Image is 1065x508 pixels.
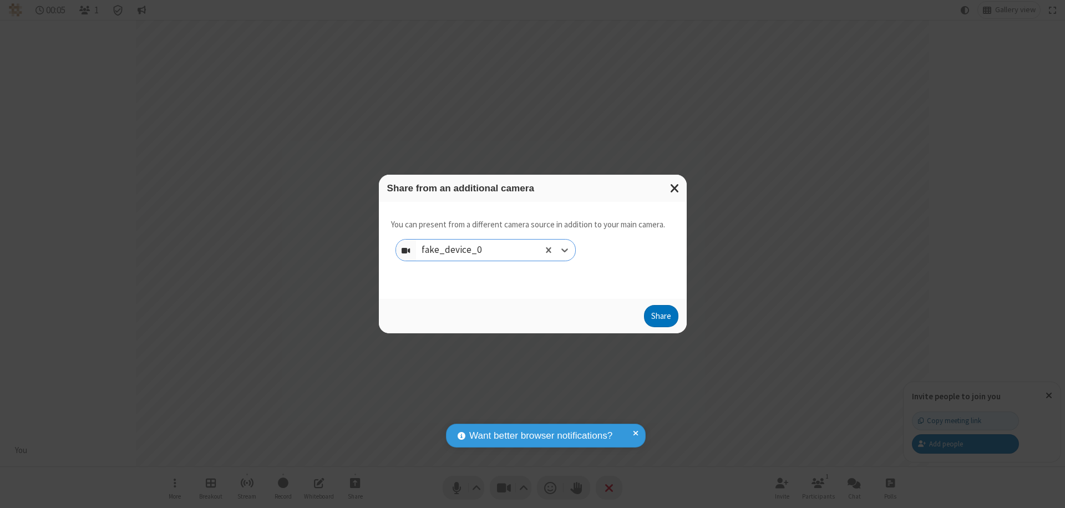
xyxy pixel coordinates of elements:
button: Close modal [663,175,687,202]
h3: Share from an additional camera [387,183,678,194]
span: Want better browser notifications? [469,429,612,443]
button: Share [644,305,678,327]
p: You can present from a different camera source in addition to your main camera. [391,219,665,231]
div: fake_device_0 [422,243,501,258]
